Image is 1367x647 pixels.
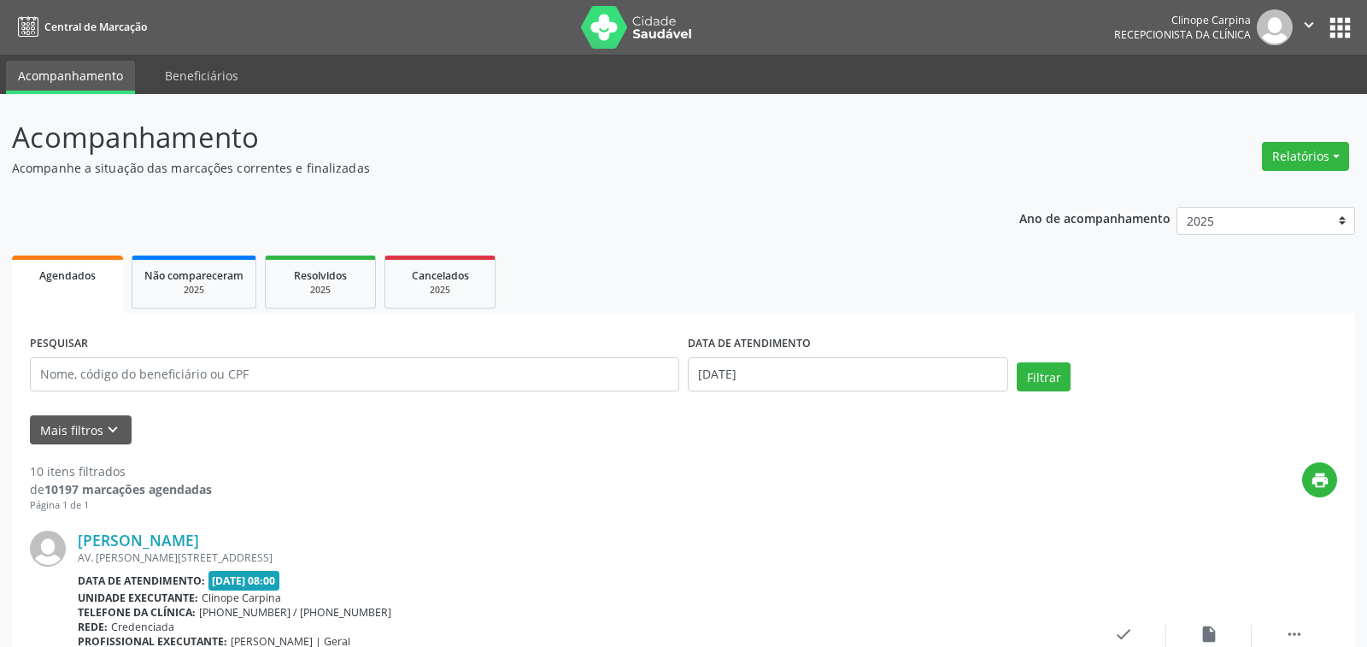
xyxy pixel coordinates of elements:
strong: 10197 marcações agendadas [44,481,212,497]
span: [PHONE_NUMBER] / [PHONE_NUMBER] [199,605,391,620]
span: Credenciada [111,620,174,634]
a: Beneficiários [153,61,250,91]
a: [PERSON_NAME] [78,531,199,550]
div: 2025 [144,284,243,297]
i: print [1311,471,1329,490]
i:  [1285,625,1304,644]
span: Clinope Carpina [202,591,281,605]
button: print [1302,462,1337,497]
span: Agendados [39,268,96,283]
div: AV. [PERSON_NAME][STREET_ADDRESS] [78,550,1081,565]
button: Filtrar [1017,362,1071,391]
input: Nome, código do beneficiário ou CPF [30,357,679,391]
b: Telefone da clínica: [78,605,196,620]
i: check [1114,625,1133,644]
label: DATA DE ATENDIMENTO [688,331,811,357]
i: keyboard_arrow_down [103,421,122,439]
b: Unidade executante: [78,591,198,605]
span: Central de Marcação [44,20,147,34]
button: apps [1325,13,1355,43]
span: [DATE] 08:00 [208,571,280,591]
span: Recepcionista da clínica [1114,27,1251,42]
b: Data de atendimento: [78,573,205,588]
button:  [1293,9,1325,45]
label: PESQUISAR [30,331,88,357]
span: Resolvidos [294,268,347,283]
input: Selecione um intervalo [688,357,1008,391]
span: Não compareceram [144,268,243,283]
p: Ano de acompanhamento [1019,207,1170,228]
img: img [1257,9,1293,45]
a: Central de Marcação [12,13,147,41]
span: Cancelados [412,268,469,283]
div: 10 itens filtrados [30,462,212,480]
img: img [30,531,66,567]
i: insert_drive_file [1200,625,1218,644]
p: Acompanhe a situação das marcações correntes e finalizadas [12,159,952,177]
div: 2025 [278,284,363,297]
div: Clinope Carpina [1114,13,1251,27]
i:  [1300,15,1318,34]
button: Mais filtroskeyboard_arrow_down [30,415,132,445]
b: Rede: [78,620,108,634]
div: de [30,480,212,498]
a: Acompanhamento [6,61,135,94]
div: 2025 [397,284,483,297]
p: Acompanhamento [12,116,952,159]
div: Página 1 de 1 [30,498,212,513]
button: Relatórios [1262,142,1349,171]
